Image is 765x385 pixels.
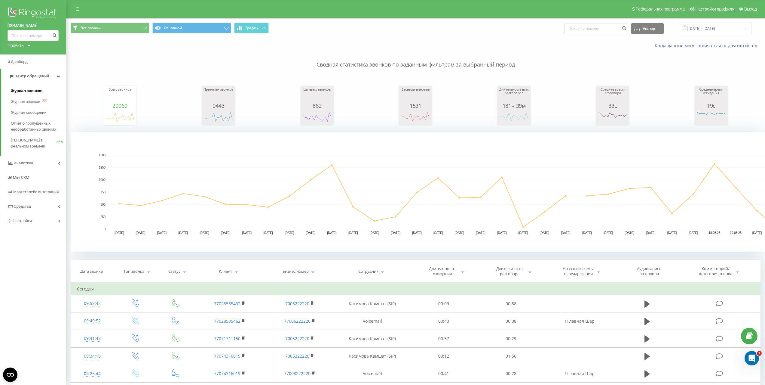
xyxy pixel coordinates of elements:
[455,231,464,234] text: [DATE]
[410,312,477,330] td: 00:40
[11,85,66,96] a: Журнал звонков
[499,103,529,109] div: 181ч 39м
[200,231,209,234] text: [DATE]
[335,312,410,330] td: Voicemail
[242,231,252,234] text: [DATE]
[8,23,59,29] a: [DOMAIN_NAME]
[14,204,31,209] span: Средства
[582,231,592,234] text: [DATE]
[370,231,379,234] text: [DATE]
[105,103,135,109] div: 20069
[14,161,33,165] span: Аналитика
[477,330,545,347] td: 00:29
[214,318,240,324] a: 77028535462
[283,269,309,274] div: Бизнес номер
[105,88,135,103] div: Всего звонков
[695,7,734,11] span: Настройки профиля
[625,231,634,234] text: [DATE]
[285,336,309,341] a: 7005222220
[335,347,410,365] td: Касимова Камшат (SIP)
[203,103,234,109] div: 9443
[219,269,232,274] div: Клиент
[410,347,477,365] td: 00:12
[285,231,294,234] text: [DATE]
[234,23,269,33] button: График
[8,42,24,48] div: Проекты
[8,30,59,41] input: Поиск по номеру
[11,120,63,132] span: Отчет о пропущенных необработанных звонках
[168,269,180,274] div: Статус
[214,353,240,359] a: 77074316019
[71,23,149,33] button: Все звонки
[696,103,726,109] div: 19с
[81,26,101,30] span: Все звонки
[494,266,526,276] div: Длительность разговора
[327,231,337,234] text: [DATE]
[477,312,545,330] td: 00:08
[499,109,529,127] div: A chart.
[400,109,430,127] svg: A chart.
[124,269,144,274] div: Тип звонка
[744,7,757,11] span: Выход
[477,295,545,312] td: 00:58
[497,231,507,234] text: [DATE]
[730,231,742,234] text: 19.08.25
[646,231,656,234] text: [DATE]
[115,231,124,234] text: [DATE]
[433,231,443,234] text: [DATE]
[545,365,615,382] td: ! Главная Шар
[745,351,759,365] iframe: Intercom live chat
[499,88,529,103] div: Длительность всех разговоров
[655,43,760,48] a: Когда данные могут отличаться от других систем
[263,231,273,234] text: [DATE]
[285,353,309,359] a: 7005222220
[136,231,145,234] text: [DATE]
[561,231,571,234] text: [DATE]
[8,6,59,21] img: Ringostat logo
[348,231,358,234] text: [DATE]
[667,231,677,234] text: [DATE]
[477,347,545,365] td: 01:56
[71,283,760,295] td: Сегодня
[14,74,49,78] span: Центр обращений
[178,231,188,234] text: [DATE]
[100,215,106,219] text: 250
[11,135,66,152] a: [PERSON_NAME] в реальном времениNEW
[77,315,108,327] div: 09:49:52
[152,23,231,33] button: Основной
[629,266,669,276] div: Аудиозапись разговора
[302,103,332,109] div: 862
[214,371,240,376] a: 77074316019
[3,368,17,382] button: Open CMP widget
[11,99,40,105] span: Журнал звонков
[105,109,135,127] svg: A chart.
[77,350,108,362] div: 09:34:18
[11,118,66,135] a: Отчет о пропущенных необработанных звонках
[302,109,332,127] svg: A chart.
[635,7,685,11] span: Реферальная программа
[11,137,57,149] span: [PERSON_NAME] в реальном времени
[545,312,615,330] td: ! Главная Шар
[214,336,240,341] a: 77071711150
[598,109,628,127] div: A chart.
[11,110,46,116] span: Журнал сообщений
[598,103,628,109] div: 33с
[696,109,726,127] svg: A chart.
[519,231,528,234] text: [DATE]
[562,266,594,276] div: Название схемы переадресации
[11,59,28,64] span: Дашборд
[410,295,477,312] td: 00:09
[391,231,400,234] text: [DATE]
[410,330,477,347] td: 00:57
[477,365,545,382] td: 00:28
[99,166,106,169] text: 1250
[221,231,231,234] text: [DATE]
[13,219,32,223] span: Настройки
[565,23,628,34] input: Поиск по номеру
[540,231,549,234] text: [DATE]
[698,266,733,276] div: Комментарий/категория звонка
